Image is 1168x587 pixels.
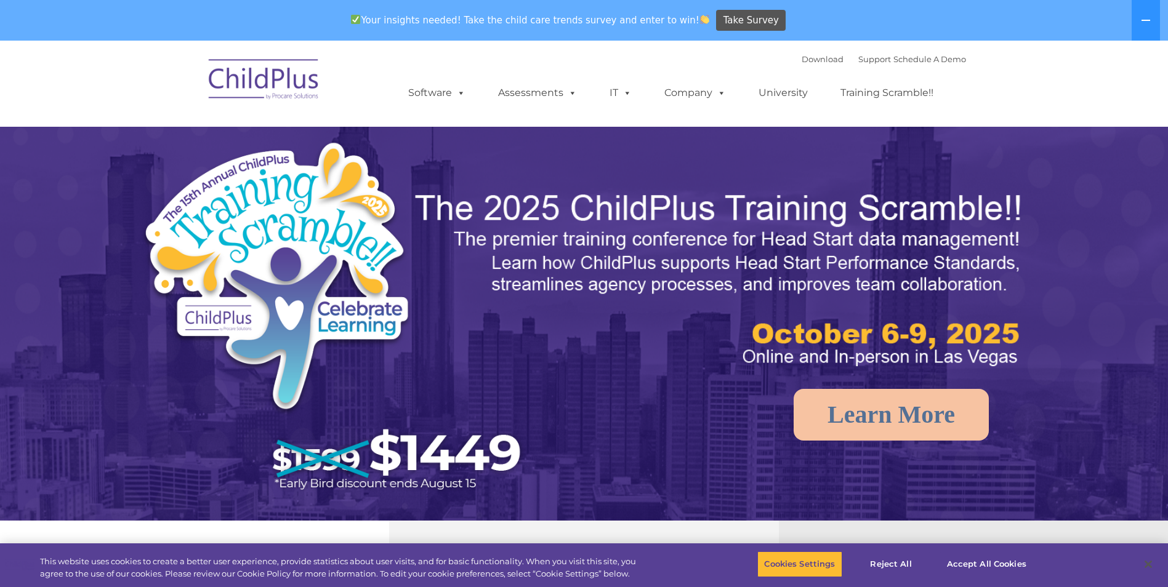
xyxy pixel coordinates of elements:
a: Assessments [486,81,589,105]
a: Schedule A Demo [893,54,966,64]
font: | [802,54,966,64]
a: Company [652,81,738,105]
a: Support [858,54,891,64]
button: Cookies Settings [757,551,842,577]
button: Reject All [853,551,930,577]
a: Download [802,54,844,64]
a: Software [396,81,478,105]
button: Close [1135,551,1162,578]
span: Take Survey [723,10,779,31]
a: Learn More [794,389,989,441]
button: Accept All Cookies [940,551,1033,577]
a: University [746,81,820,105]
a: Take Survey [716,10,786,31]
a: IT [597,81,644,105]
span: Your insights needed! Take the child care trends survey and enter to win! [346,8,715,32]
img: ✅ [351,15,360,24]
img: ChildPlus by Procare Solutions [203,50,326,112]
span: Phone number [171,132,224,141]
a: Training Scramble!! [828,81,946,105]
img: 👏 [700,15,709,24]
div: This website uses cookies to create a better user experience, provide statistics about user visit... [40,556,642,580]
span: Last name [171,81,209,90]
